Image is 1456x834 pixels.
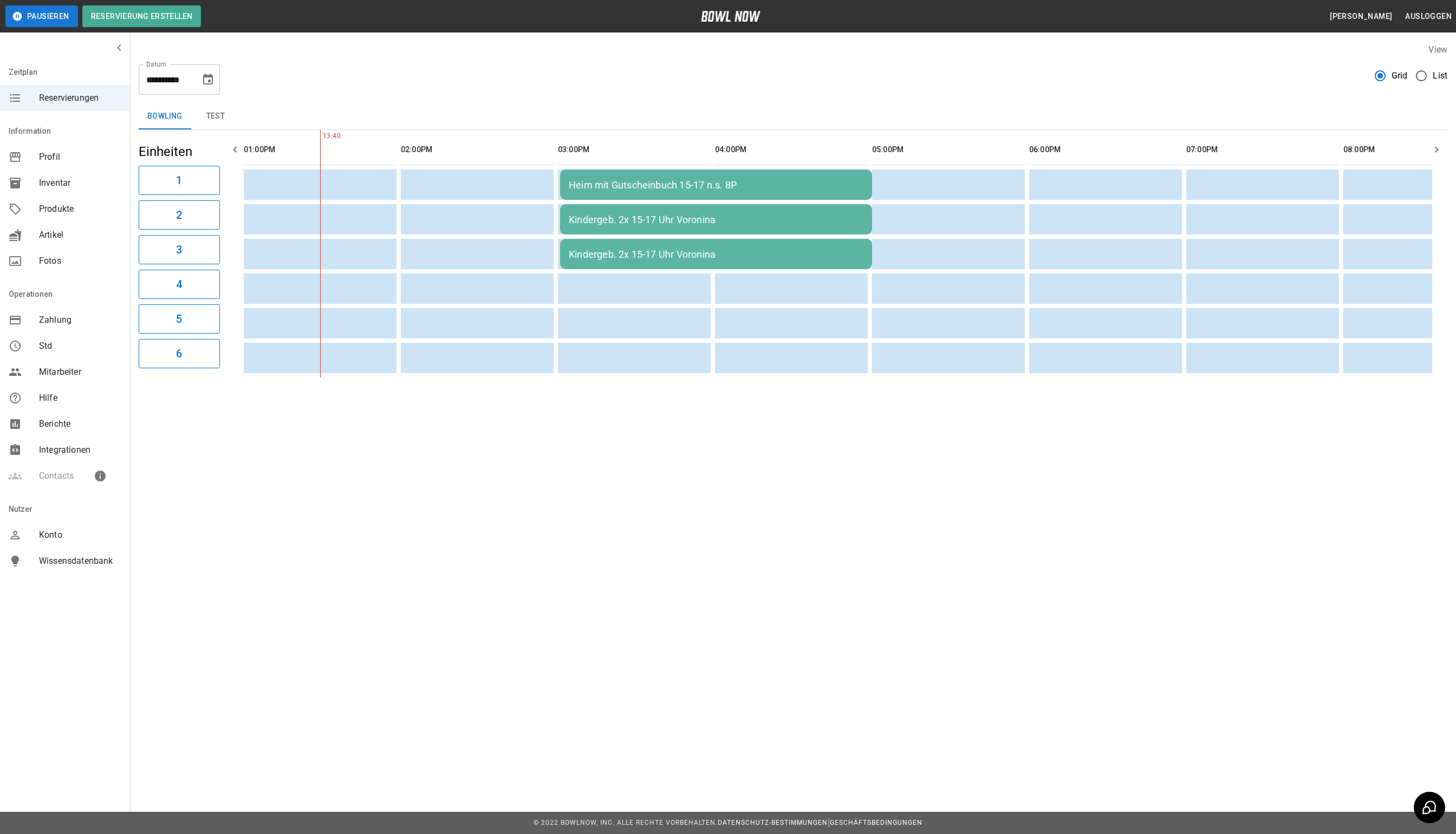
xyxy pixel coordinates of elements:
[39,151,121,164] span: Profil
[139,200,220,230] button: 2
[39,255,121,268] span: Fotos
[39,203,121,216] span: Produkte
[139,143,220,160] h5: Einheiten
[197,69,219,90] button: Choose date, selected date is 19. Okt. 2025
[139,270,220,299] button: 4
[39,366,121,379] span: Mitarbeiter
[401,134,554,165] th: 02:00PM
[191,103,240,129] button: test
[244,134,396,165] th: 01:00PM
[1325,6,1396,27] button: [PERSON_NAME]
[1433,69,1447,82] span: List
[39,229,121,242] span: Artikel
[320,131,323,142] span: 13:40
[1401,6,1456,27] button: Ausloggen
[39,92,121,105] span: Reservierungen
[569,249,863,260] div: Kindergeb. 2x 15-17 Uhr Voronina
[1428,44,1447,55] label: View
[830,819,922,826] a: Geschäftsbedingungen
[176,345,182,362] h6: 6
[1392,69,1408,82] span: Grid
[139,166,220,195] button: 1
[176,310,182,328] h6: 5
[5,5,78,27] button: Pausieren
[176,206,182,224] h6: 2
[39,418,121,431] span: Berichte
[569,179,863,191] div: Heim mit Gutscheinbuch 15-17 n.s. 8P
[718,819,828,826] a: Datenschutz-Bestimmungen
[558,134,711,165] th: 03:00PM
[139,235,220,264] button: 3
[139,304,220,334] button: 5
[701,11,760,22] img: logo
[139,103,191,129] button: Bowling
[39,340,121,353] span: Std
[176,276,182,293] h6: 4
[82,5,201,27] button: Reservierung erstellen
[176,172,182,189] h6: 1
[534,819,718,826] span: © 2022 BowlNow, Inc. Alle Rechte vorbehalten.
[39,555,121,568] span: Wissensdatenbank
[139,103,1447,129] div: inventory tabs
[39,392,121,405] span: Hilfe
[176,241,182,258] h6: 3
[39,177,121,190] span: Inventar
[39,314,121,327] span: Zahlung
[39,529,121,542] span: Konto
[569,214,863,225] div: Kindergeb. 2x 15-17 Uhr Voronina
[39,444,121,457] span: Integrationen
[139,339,220,368] button: 6
[715,134,868,165] th: 04:00PM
